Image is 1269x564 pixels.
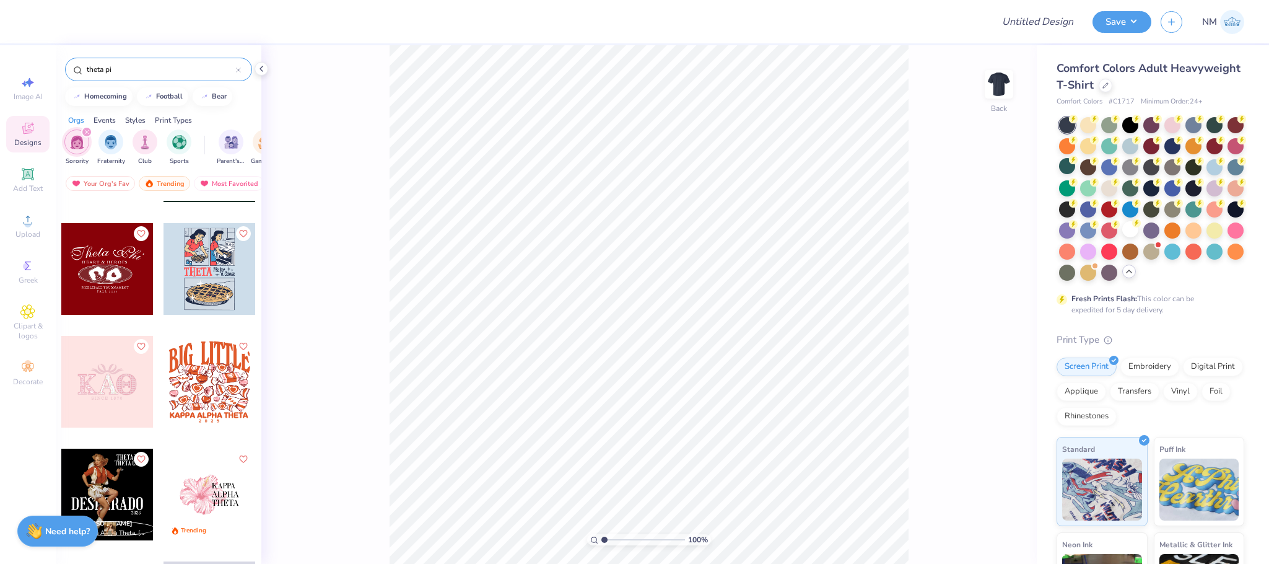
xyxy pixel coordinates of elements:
[167,130,191,166] button: filter button
[1120,358,1179,376] div: Embroidery
[1183,358,1243,376] div: Digital Print
[1201,382,1231,401] div: Foil
[992,9,1083,34] input: Untitled Design
[70,135,84,149] img: Sorority Image
[1057,97,1102,107] span: Comfort Colors
[251,130,279,166] button: filter button
[139,176,190,191] div: Trending
[987,72,1011,97] img: Back
[167,130,191,166] div: filter for Sports
[193,87,232,106] button: bear
[64,130,89,166] button: filter button
[104,135,118,149] img: Fraternity Image
[155,115,192,126] div: Print Types
[133,130,157,166] button: filter button
[14,138,41,148] span: Designs
[66,176,135,191] div: Your Org's Fav
[1071,293,1224,315] div: This color can be expedited for 5 day delivery.
[13,183,43,193] span: Add Text
[1071,294,1137,304] strong: Fresh Prints Flash:
[133,130,157,166] div: filter for Club
[94,115,116,126] div: Events
[1202,15,1217,29] span: NM
[212,93,227,100] div: bear
[125,115,146,126] div: Styles
[1163,382,1198,401] div: Vinyl
[45,526,90,537] strong: Need help?
[65,87,133,106] button: homecoming
[172,135,186,149] img: Sports Image
[170,157,189,166] span: Sports
[144,179,154,188] img: trending.gif
[1159,443,1185,456] span: Puff Ink
[199,93,209,100] img: trend_line.gif
[1202,10,1244,34] a: NM
[85,63,236,76] input: Try "Alpha"
[1057,358,1117,376] div: Screen Print
[991,103,1007,114] div: Back
[1057,407,1117,426] div: Rhinestones
[19,275,38,285] span: Greek
[64,130,89,166] div: filter for Sorority
[1141,97,1203,107] span: Minimum Order: 24 +
[217,130,245,166] button: filter button
[217,157,245,166] span: Parent's Weekend
[1062,538,1092,551] span: Neon Ink
[15,229,40,239] span: Upload
[97,130,125,166] button: filter button
[1092,11,1151,33] button: Save
[1110,382,1159,401] div: Transfers
[1057,333,1244,347] div: Print Type
[1159,459,1239,521] img: Puff Ink
[251,157,279,166] span: Game Day
[688,534,708,545] span: 100 %
[71,179,81,188] img: most_fav.gif
[138,135,152,149] img: Club Image
[1220,10,1244,34] img: Naina Mehta
[1062,459,1142,521] img: Standard
[1109,97,1135,107] span: # C1717
[144,93,154,100] img: trend_line.gif
[217,130,245,166] div: filter for Parent's Weekend
[66,157,89,166] span: Sorority
[84,93,127,100] div: homecoming
[14,92,43,102] span: Image AI
[138,157,152,166] span: Club
[68,115,84,126] div: Orgs
[1057,382,1106,401] div: Applique
[13,377,43,387] span: Decorate
[6,321,50,341] span: Clipart & logos
[137,87,188,106] button: football
[1159,538,1232,551] span: Metallic & Glitter Ink
[199,179,209,188] img: most_fav.gif
[97,130,125,166] div: filter for Fraternity
[251,130,279,166] div: filter for Game Day
[1062,443,1095,456] span: Standard
[1057,61,1241,92] span: Comfort Colors Adult Heavyweight T-Shirt
[156,93,183,100] div: football
[224,135,238,149] img: Parent's Weekend Image
[194,176,264,191] div: Most Favorited
[72,93,82,100] img: trend_line.gif
[258,135,273,149] img: Game Day Image
[97,157,125,166] span: Fraternity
